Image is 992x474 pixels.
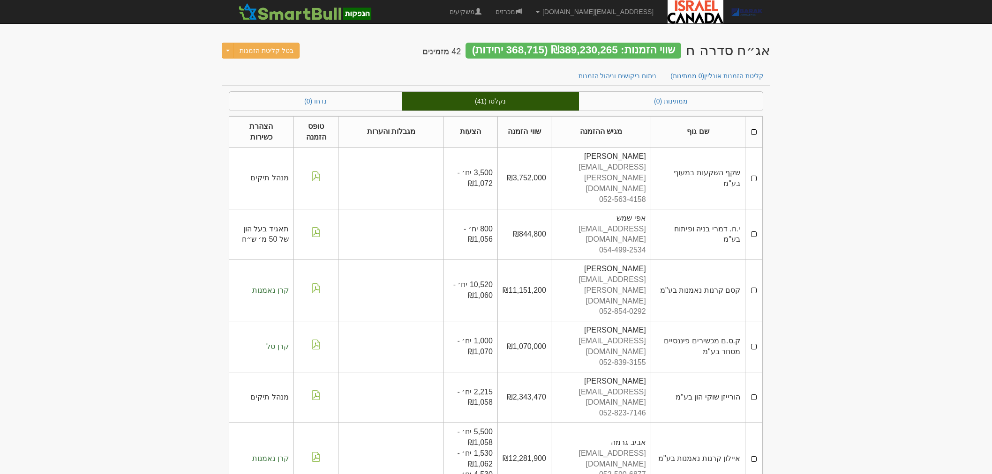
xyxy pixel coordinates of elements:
[250,393,288,401] span: מנהל תיקים
[311,283,321,293] img: pdf-file-icon.png
[556,325,646,336] div: [PERSON_NAME]
[497,209,551,259] td: ₪844,800
[444,116,498,148] th: הצעות
[311,390,321,400] img: pdf-file-icon.png
[556,336,646,357] div: [EMAIL_ADDRESS][DOMAIN_NAME]
[651,260,745,321] td: קסם קרנות נאמנות בע"מ
[556,448,646,470] div: [EMAIL_ADDRESS][DOMAIN_NAME]
[556,151,646,162] div: [PERSON_NAME]
[229,116,294,148] th: הצהרת כשירות
[458,449,493,468] span: 1,530 יח׳ - ₪1,062
[651,321,745,372] td: ק.ס.ם מכשירים פיננסיים מסחר בע"מ
[422,47,461,57] h4: 42 מזמינים
[670,72,704,80] span: (0 ממתינות)
[402,92,579,111] a: נקלטו (41)
[556,194,646,205] div: 052-563-4158
[497,372,551,422] td: ₪2,343,470
[497,116,551,148] th: שווי הזמנה
[252,286,288,294] span: קרן נאמנות
[571,66,664,86] a: ניתוח ביקושים וניהול הזמנות
[497,148,551,209] td: ₪3,752,000
[556,437,646,448] div: אביב גרמה
[311,452,321,462] img: pdf-file-icon.png
[556,224,646,245] div: [EMAIL_ADDRESS][DOMAIN_NAME]
[579,92,763,111] a: ממתינות (0)
[497,321,551,372] td: ₪1,070,000
[556,245,646,256] div: 054-499-2534
[556,408,646,419] div: 052-823-7146
[311,227,321,237] img: pdf-file-icon.png
[458,169,493,187] span: 3,500 יח׳ - ₪1,072
[266,342,288,350] span: קרן סל
[556,264,646,274] div: [PERSON_NAME]
[651,372,745,422] td: הורייזן שוקי הון בע"מ
[250,174,288,182] span: מנהל תיקים
[556,274,646,307] div: [EMAIL_ADDRESS][PERSON_NAME][DOMAIN_NAME]
[458,388,493,407] span: 2,215 יח׳ - ₪1,058
[236,2,374,21] img: SmartBull Logo
[464,225,493,244] span: 800 יח׳ - ₪1,056
[458,337,493,355] span: 1,000 יח׳ - ₪1,070
[458,428,493,446] span: 5,500 יח׳ - ₪1,058
[686,43,770,58] div: ישראל קנדה (ט.ר) בע"מ - אג״ח (סדרה ח) - הנפקה לציבור
[233,43,300,59] button: בטל קליטת הזמנות
[556,306,646,317] div: 052-854-0292
[556,162,646,194] div: [EMAIL_ADDRESS][PERSON_NAME][DOMAIN_NAME]
[242,225,289,244] span: תאגיד בעל הון של 50 מ׳ ש״ח
[311,171,321,181] img: pdf-file-icon.png
[651,209,745,259] td: י.ח. דמרי בניה ופיתוח בע"מ
[453,281,493,299] span: 10,520 יח׳ - ₪1,060
[663,66,771,86] a: קליטת הזמנות אונליין(0 ממתינות)
[556,357,646,368] div: 052-839-3155
[651,116,745,148] th: שם גוף
[551,116,651,148] th: מגיש ההזמנה
[556,376,646,387] div: [PERSON_NAME]
[229,92,402,111] a: נדחו (0)
[497,260,551,321] td: ₪11,151,200
[252,454,288,462] span: קרן נאמנות
[651,148,745,209] td: שקף השקעות במעוף בע"מ
[293,116,338,148] th: טופס הזמנה
[311,340,321,349] img: pdf-file-icon.png
[466,43,681,59] div: שווי הזמנות: ₪389,230,265 (368,715 יחידות)
[556,387,646,408] div: [EMAIL_ADDRESS][DOMAIN_NAME]
[338,116,444,148] th: מגבלות והערות
[556,213,646,224] div: אפי שמש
